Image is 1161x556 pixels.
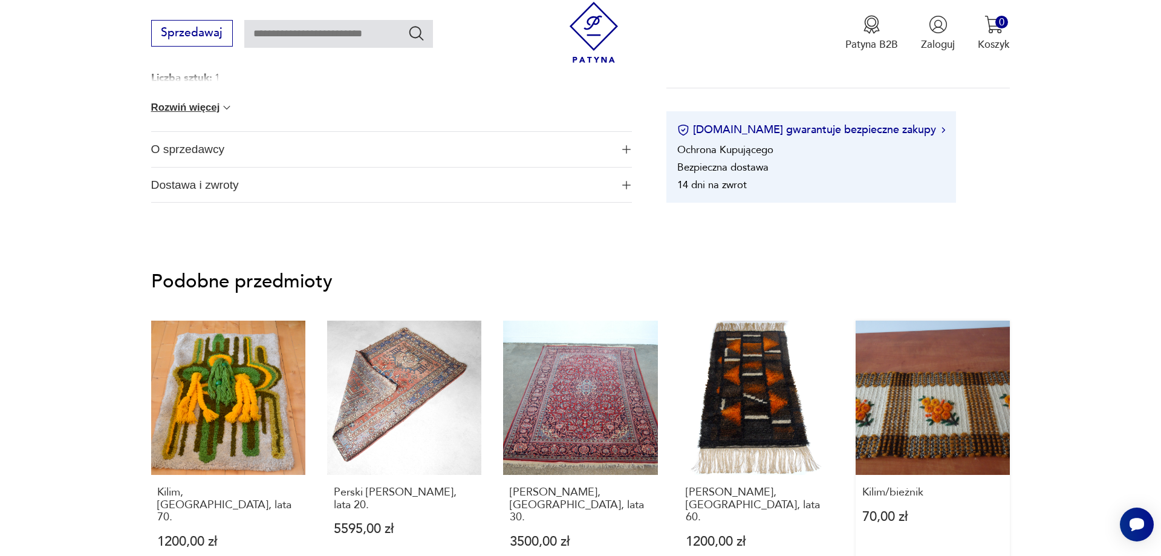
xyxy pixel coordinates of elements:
img: Ikonka użytkownika [929,15,948,34]
img: Ikona medalu [862,15,881,34]
p: 5595,00 zł [334,523,475,535]
p: Kilim/bieżnik [862,486,1004,499]
button: Szukaj [408,24,425,42]
button: Ikona plusaDostawa i zwroty [151,168,632,203]
p: Patyna B2B [845,38,898,51]
p: [PERSON_NAME], [GEOGRAPHIC_DATA], lata 60. [686,486,827,523]
li: Ochrona Kupującego [677,143,773,157]
button: Sprzedawaj [151,20,233,47]
iframe: Smartsupp widget button [1120,508,1154,541]
button: [DOMAIN_NAME] gwarantuje bezpieczne zakupy [677,122,945,137]
img: Ikona koszyka [984,15,1003,34]
p: 1200,00 zł [157,535,299,548]
span: O sprzedawcy [151,132,612,167]
img: Ikona plusa [622,181,631,189]
p: 70,00 zł [862,511,1004,523]
img: Patyna - sklep z meblami i dekoracjami vintage [564,2,625,63]
p: Kilim, [GEOGRAPHIC_DATA], lata 70. [157,486,299,523]
p: [PERSON_NAME], [GEOGRAPHIC_DATA], lata 30. [510,486,651,523]
button: Ikona plusaO sprzedawcy [151,132,632,167]
img: Ikona strzałki w prawo [941,127,945,133]
li: 14 dni na zwrot [677,178,747,192]
div: 0 [995,16,1008,28]
p: 1 [151,69,354,87]
button: 0Koszyk [978,15,1010,51]
a: Ikona medaluPatyna B2B [845,15,898,51]
p: Zaloguj [921,38,955,51]
button: Zaloguj [921,15,955,51]
li: Bezpieczna dostawa [677,160,769,174]
p: 3500,00 zł [510,535,651,548]
button: Patyna B2B [845,15,898,51]
img: Ikona plusa [622,145,631,154]
p: Perski [PERSON_NAME], lata 20. [334,486,475,511]
p: 1200,00 zł [686,535,827,548]
p: Koszyk [978,38,1010,51]
button: Rozwiń więcej [151,102,233,114]
span: Dostawa i zwroty [151,168,612,203]
img: chevron down [221,102,233,114]
p: Podobne przedmioty [151,273,1010,290]
img: Ikona certyfikatu [677,124,689,136]
a: Sprzedawaj [151,29,233,39]
b: Liczba sztuk: [151,71,212,85]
